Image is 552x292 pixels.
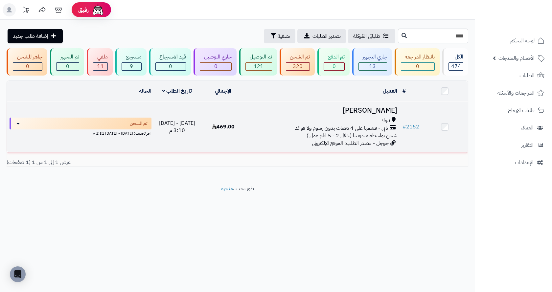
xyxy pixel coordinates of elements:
[192,48,238,76] a: جاري التوصيل 0
[264,29,295,43] button: تصفية
[56,53,80,61] div: تم التجهيز
[401,63,435,70] div: 0
[286,53,310,61] div: تم الشحن
[324,63,344,70] div: 0
[221,185,233,192] a: متجرة
[497,88,535,98] span: المراجعات والأسئلة
[278,32,290,40] span: تصفية
[498,54,535,63] span: الأقسام والمنتجات
[254,62,264,70] span: 121
[26,62,29,70] span: 0
[312,139,389,147] span: جوجل - مصدر الطلب: الموقع الإلكتروني
[515,158,534,167] span: الإعدادات
[91,3,104,16] img: ai-face.png
[479,155,548,170] a: الإعدادات
[8,29,63,43] a: إضافة طلب جديد
[238,48,278,76] a: تم التوصيل 121
[10,129,151,136] div: اخر تحديث: [DATE] - [DATE] 1:31 م
[401,53,435,61] div: بانتظار المراجعة
[49,48,86,76] a: تم التجهيز 0
[215,87,231,95] a: الإجمالي
[479,137,548,153] a: التقارير
[333,62,336,70] span: 0
[13,32,48,40] span: إضافة طلب جديد
[286,63,310,70] div: 320
[148,48,193,76] a: قيد الاسترجاع 0
[159,119,195,135] span: [DATE] - [DATE] 3:10 م
[122,53,142,61] div: مسترجع
[278,48,316,76] a: تم الشحن 320
[17,3,34,18] a: تحديثات المنصة
[383,87,397,95] a: العميل
[507,15,546,29] img: logo-2.png
[479,102,548,118] a: طلبات الإرجاع
[448,53,463,61] div: الكل
[521,141,534,150] span: التقارير
[393,48,441,76] a: بانتظار المراجعة 0
[381,117,390,124] span: تبوك
[441,48,470,76] a: الكل474
[13,63,42,70] div: 0
[402,123,419,131] a: #2152
[519,71,535,80] span: الطلبات
[2,159,238,166] div: عرض 1 إلى 1 من 1 (1 صفحات)
[155,53,186,61] div: قيد الاسترجاع
[451,62,461,70] span: 474
[85,48,114,76] a: ملغي 11
[508,106,535,115] span: طلبات الإرجاع
[369,62,376,70] span: 13
[122,63,141,70] div: 9
[139,87,151,95] a: الحالة
[162,87,192,95] a: تاريخ الطلب
[130,62,133,70] span: 9
[510,36,535,45] span: لوحة التحكم
[93,63,107,70] div: 11
[521,123,534,132] span: العملاء
[10,266,26,282] div: Open Intercom Messenger
[358,53,387,61] div: جاري التجهيز
[13,53,42,61] div: جاهز للشحن
[348,29,395,43] a: طلباتي المُوكلة
[57,63,79,70] div: 0
[402,87,406,95] a: #
[351,48,393,76] a: جاري التجهيز 13
[200,53,232,61] div: جاري التوصيل
[307,132,397,140] span: شحن بواسطة مندوبينا (خلال 2 - 5 ايام عمل )
[156,63,186,70] div: 0
[402,123,406,131] span: #
[97,62,104,70] span: 11
[479,33,548,49] a: لوحة التحكم
[114,48,148,76] a: مسترجع 9
[200,63,231,70] div: 0
[78,6,89,14] span: رفيق
[5,48,49,76] a: جاهز للشحن 0
[479,68,548,83] a: الطلبات
[324,53,345,61] div: تم الدفع
[295,124,388,132] span: تابي - قسّمها على 4 دفعات بدون رسوم ولا فوائد
[246,63,272,70] div: 121
[479,85,548,101] a: المراجعات والأسئلة
[66,62,69,70] span: 0
[212,123,235,131] span: 469.00
[479,120,548,136] a: العملاء
[353,32,380,40] span: طلباتي المُوكلة
[249,107,397,114] h3: [PERSON_NAME]
[416,62,419,70] span: 0
[312,32,341,40] span: تصدير الطلبات
[169,62,172,70] span: 0
[293,62,303,70] span: 320
[245,53,272,61] div: تم التوصيل
[214,62,218,70] span: 0
[93,53,108,61] div: ملغي
[359,63,387,70] div: 13
[130,120,148,127] span: تم الشحن
[297,29,346,43] a: تصدير الطلبات
[316,48,351,76] a: تم الدفع 0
